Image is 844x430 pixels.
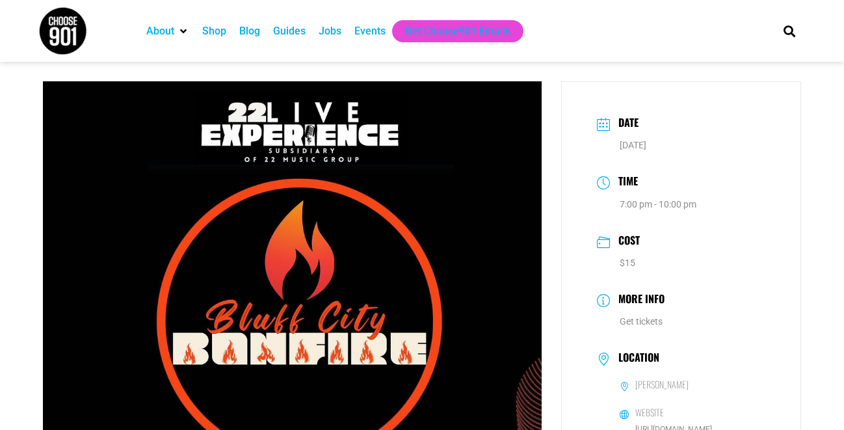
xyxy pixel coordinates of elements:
a: Shop [202,23,226,39]
a: Guides [273,23,306,39]
h3: Date [612,114,639,133]
h3: Location [612,351,659,367]
a: Events [354,23,386,39]
div: About [140,20,196,42]
a: Get tickets [620,316,663,327]
dd: $15 [597,255,765,271]
h3: Time [612,173,638,192]
nav: Main nav [140,20,761,42]
h6: Website [635,407,664,418]
a: Jobs [319,23,341,39]
abbr: 7:00 pm - 10:00 pm [620,199,696,209]
div: Search [779,20,800,42]
a: Blog [239,23,260,39]
span: [DATE] [620,140,646,150]
h6: [PERSON_NAME] [635,379,689,390]
h3: More Info [612,291,665,310]
a: Get Choose901 Emails [405,23,510,39]
h3: Cost [612,232,640,251]
a: About [146,23,174,39]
